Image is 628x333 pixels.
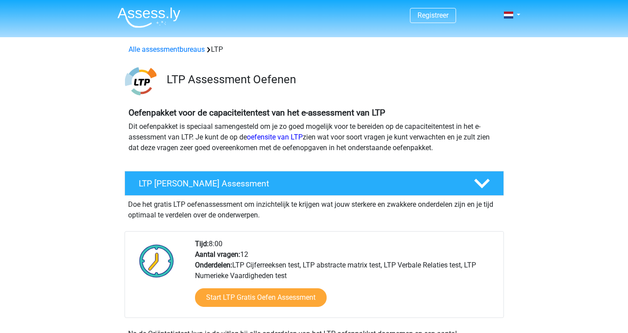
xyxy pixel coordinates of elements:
b: Tijd: [195,240,209,248]
b: Aantal vragen: [195,250,240,259]
img: ltp.png [125,66,156,97]
a: oefensite van LTP [247,133,303,141]
p: Dit oefenpakket is speciaal samengesteld om je zo goed mogelijk voor te bereiden op de capaciteit... [129,121,500,153]
a: Start LTP Gratis Oefen Assessment [195,288,327,307]
div: LTP [125,44,503,55]
a: Alle assessmentbureaus [129,45,205,54]
b: Onderdelen: [195,261,232,269]
div: Doe het gratis LTP oefenassessment om inzichtelijk te krijgen wat jouw sterkere en zwakkere onder... [125,196,504,221]
h3: LTP Assessment Oefenen [167,73,497,86]
img: Assessly [117,7,180,28]
b: Oefenpakket voor de capaciteitentest van het e-assessment van LTP [129,108,385,118]
a: Registreer [417,11,449,19]
img: Klok [134,239,179,283]
div: 8:00 12 LTP Cijferreeksen test, LTP abstracte matrix test, LTP Verbale Relaties test, LTP Numerie... [188,239,503,318]
a: LTP [PERSON_NAME] Assessment [121,171,507,196]
h4: LTP [PERSON_NAME] Assessment [139,178,460,189]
